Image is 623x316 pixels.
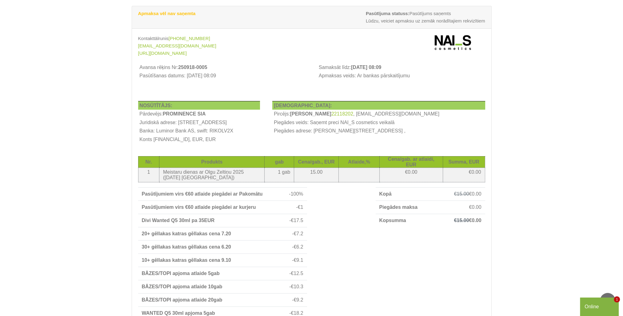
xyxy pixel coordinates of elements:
[138,50,187,57] a: [URL][DOMAIN_NAME]
[296,205,303,210] span: -€1
[163,111,206,116] b: PROMINENCE SIA
[138,135,260,144] th: Konts [FINANCIAL_ID], EUR, EUR
[289,284,303,289] span: -€10.3
[138,80,305,89] td: Avansa rēķins izdrukāts: [DATE] 08:09:28
[265,168,294,182] td: 1 gab
[159,168,264,182] td: Meistaru dienas ar Olgu Zeltiņu 2025 ([DATE] [GEOGRAPHIC_DATA])
[138,11,196,16] strong: Apmaksa vēl nav saņemta
[178,65,207,70] b: 250918-0005
[138,110,260,118] td: Pārdevējs:
[138,42,216,50] a: [EMAIL_ADDRESS][DOMAIN_NAME]
[142,191,263,196] strong: Pasūtījumiem virs €60 atlaide piegādei ar Pakomātu
[272,101,485,110] th: [DEMOGRAPHIC_DATA]:
[454,218,457,223] s: €
[472,191,481,196] span: 0.00
[472,205,481,210] span: 0.00
[339,156,380,168] th: Atlaide,%
[469,191,472,196] span: €
[454,191,457,196] s: €
[292,297,303,302] span: -€9.2
[366,11,409,16] strong: Pasūtījuma statuss:
[292,231,303,236] span: -€7.2
[379,191,392,196] strong: Kopā
[472,218,481,223] span: 0.00
[294,156,339,168] th: Cena/gab., EUR
[292,244,303,249] span: -€6.2
[457,191,469,196] s: 15.00
[142,310,215,316] strong: WANTED Q5 30ml apjoma 5gab
[366,10,485,25] span: Pasūtījums saņemts Lūdzu, veiciet apmaksu uz zemāk norādītajiem rekvizītiem
[142,271,220,276] strong: BĀZES/TOPI apjoma atlaide 5gab
[272,110,485,118] td: Pircējs: , [EMAIL_ADDRESS][DOMAIN_NAME]
[379,218,406,223] strong: Kopsumma
[294,168,339,182] td: 15.00
[138,101,260,110] th: NOSŪTĪTĀJS:
[265,156,294,168] th: gab
[289,191,303,196] span: -100%
[272,127,485,136] td: Piegādes adrese: [PERSON_NAME][STREET_ADDRESS] ,
[317,63,485,72] th: Samaksāt līdz:
[289,271,303,276] span: -€12.5
[159,156,264,168] th: Produkts
[138,127,260,136] th: Banka: Luminor Bank AS, swift: RIKOLV2X
[138,156,159,168] th: Nr.
[142,205,256,210] strong: Pasūtījumiem virs €60 atlaide piegādei ar kurjeru
[142,257,231,263] strong: 10+ gēllakas katras gēllakas cena 9.10
[351,65,381,70] b: [DATE] 08:09
[380,156,443,168] th: Cena/gab. ar atlaidi, EUR
[142,284,222,289] strong: BĀZES/TOPI apjoma atlaide 10gab
[138,168,159,182] td: 1
[138,72,305,80] td: Pasūtīšanas datums: [DATE] 08:09
[289,218,303,223] span: -€17.5
[331,111,353,117] a: 22118202
[138,63,305,72] th: Avansa rēķins Nr:
[469,205,472,210] span: €
[380,168,443,182] td: €0.00
[379,205,418,210] strong: Piegādes maksa
[289,310,303,316] span: -€18.2
[290,111,331,116] b: [PERSON_NAME]
[317,72,485,80] td: Apmaksas veids: Ar bankas pārskaitījumu
[138,35,307,42] div: Kontakttālrunis
[169,35,210,42] a: [PHONE_NUMBER]
[142,231,231,236] strong: 20+ gēllakas katras gēllakas cena 7.20
[138,118,260,127] th: Juridiskā adrese: [STREET_ADDRESS]
[292,257,303,263] span: -€9.1
[457,218,469,223] s: 15.00
[142,297,222,302] strong: BĀZES/TOPI apjoma atlaide 20gab
[580,296,620,316] iframe: chat widget
[142,244,231,249] strong: 30+ gēllakas katras gēllakas cena 6.20
[272,118,485,127] td: Piegādes veids: Saņemt preci NAI_S cosmetics veikalā
[142,218,215,223] strong: Divi Wanted Q5 30ml pa 35EUR
[469,218,472,223] span: €
[443,168,485,182] td: €0.00
[443,156,485,168] th: Summa, EUR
